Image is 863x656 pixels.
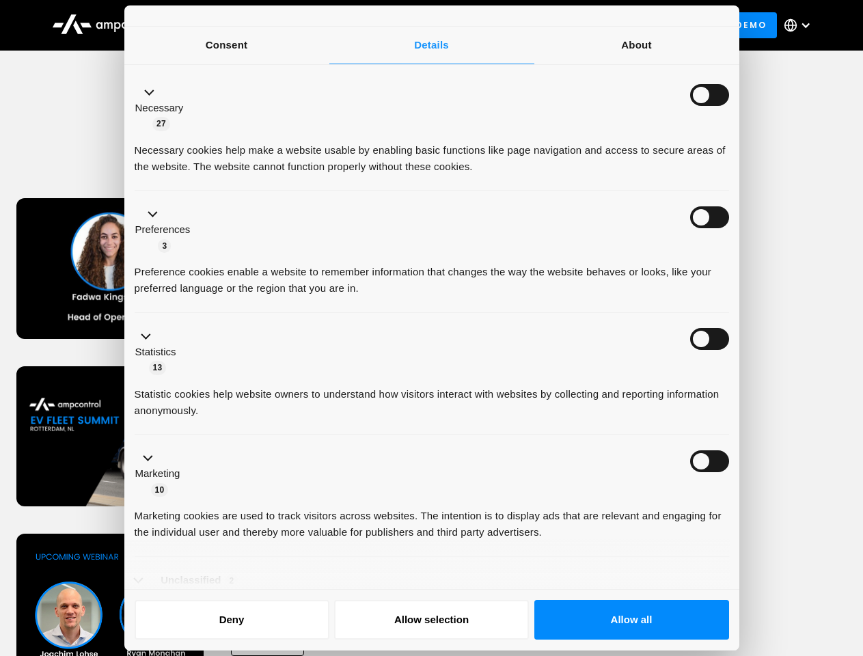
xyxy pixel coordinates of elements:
span: 2 [225,574,238,588]
span: 3 [158,239,171,253]
button: Marketing (10) [135,450,189,498]
a: Details [329,27,534,64]
button: Preferences (3) [135,206,199,254]
span: 27 [152,117,170,131]
div: Statistic cookies help website owners to understand how visitors interact with websites by collec... [135,376,729,419]
button: Statistics (13) [135,328,184,376]
div: Preference cookies enable a website to remember information that changes the way the website beha... [135,254,729,297]
label: Preferences [135,222,191,238]
span: 13 [149,361,167,374]
label: Marketing [135,466,180,482]
a: Consent [124,27,329,64]
label: Necessary [135,100,184,116]
h1: Upcoming Webinars [16,138,847,171]
span: 10 [151,483,169,497]
label: Statistics [135,344,176,360]
button: Necessary (27) [135,84,192,132]
button: Unclassified (2) [135,572,247,589]
div: Marketing cookies are used to track visitors across websites. The intention is to display ads tha... [135,497,729,541]
button: Allow selection [334,600,529,640]
button: Deny [135,600,329,640]
button: Allow all [534,600,729,640]
div: Necessary cookies help make a website usable by enabling basic functions like page navigation and... [135,132,729,175]
a: About [534,27,739,64]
